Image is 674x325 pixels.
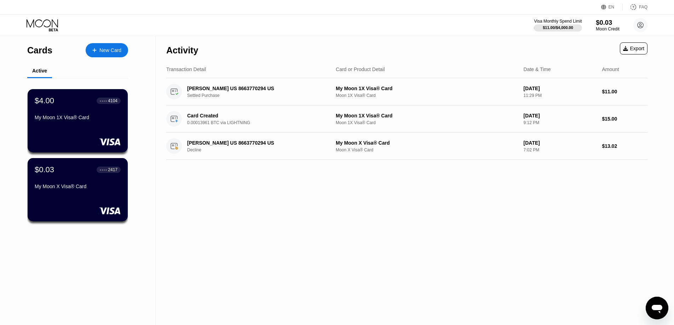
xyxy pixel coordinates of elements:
div: My Moon 1X Visa® Card [336,86,518,91]
div: Card or Product Detail [336,66,385,72]
div: $15.00 [602,116,647,122]
div: Export [620,42,647,54]
div: FAQ [639,5,647,10]
div: [PERSON_NAME] US 8663770294 USDeclineMy Moon X Visa® CardMoon X Visa® Card[DATE]7:02 PM$13.02 [166,133,647,160]
div: Cards [27,45,52,56]
div: 2417 [108,167,117,172]
div: $0.03 [35,165,54,174]
div: New Card [99,47,121,53]
div: $4.00● ● ● ●4104My Moon 1X Visa® Card [28,89,128,152]
div: Moon 1X Visa® Card [336,93,518,98]
div: Settled Purchase [187,93,335,98]
div: Moon Credit [596,27,620,31]
div: 0.00013961 BTC via LIGHTNING [187,120,335,125]
div: Moon X Visa® Card [336,147,518,152]
div: New Card [86,43,128,57]
div: Active [32,68,47,74]
div: $4.00 [35,96,54,105]
div: ● ● ● ● [100,100,107,102]
div: FAQ [623,4,647,11]
div: 11:29 PM [524,93,597,98]
div: Card Created0.00013961 BTC via LIGHTNINGMy Moon 1X Visa® CardMoon 1X Visa® Card[DATE]9:12 PM$15.00 [166,105,647,133]
div: My Moon 1X Visa® Card [336,113,518,118]
div: Moon 1X Visa® Card [336,120,518,125]
div: My Moon X Visa® Card [336,140,518,146]
div: $11.00 / $4,000.00 [543,25,573,30]
div: Date & Time [524,66,551,72]
div: [PERSON_NAME] US 8663770294 US [187,140,324,146]
div: [PERSON_NAME] US 8663770294 US [187,86,324,91]
div: 7:02 PM [524,147,597,152]
div: Export [623,46,644,51]
div: EN [609,5,615,10]
div: $13.02 [602,143,647,149]
div: My Moon X Visa® Card [35,184,121,189]
div: Transaction Detail [166,66,206,72]
div: [PERSON_NAME] US 8663770294 USSettled PurchaseMy Moon 1X Visa® CardMoon 1X Visa® Card[DATE]11:29 ... [166,78,647,105]
div: $0.03Moon Credit [596,19,620,31]
div: [DATE] [524,140,597,146]
div: 9:12 PM [524,120,597,125]
div: Card Created [187,113,324,118]
div: [DATE] [524,113,597,118]
div: $11.00 [602,89,647,94]
div: Amount [602,66,619,72]
div: My Moon 1X Visa® Card [35,115,121,120]
div: [DATE] [524,86,597,91]
div: ● ● ● ● [100,169,107,171]
div: Visa Monthly Spend Limit [534,19,582,24]
iframe: Button to launch messaging window, conversation in progress [646,297,668,319]
div: 4104 [108,98,117,103]
div: EN [601,4,623,11]
div: Decline [187,147,335,152]
div: Visa Monthly Spend Limit$11.00/$4,000.00 [534,19,582,31]
div: $0.03● ● ● ●2417My Moon X Visa® Card [28,158,128,221]
div: Activity [166,45,198,56]
div: $0.03 [596,19,620,26]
